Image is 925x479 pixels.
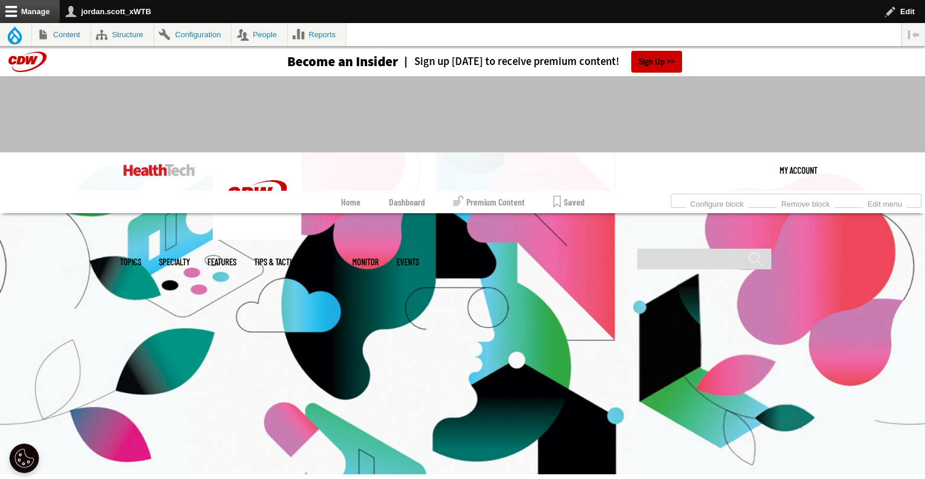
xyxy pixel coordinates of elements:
[453,191,525,213] a: Premium Content
[9,444,39,473] div: Cookie Settings
[254,258,299,266] a: Tips & Tactics
[863,196,907,209] a: Edit menu
[780,152,817,188] a: My Account
[317,258,335,266] a: Video
[341,191,361,213] a: Home
[902,23,925,46] button: Vertical orientation
[154,23,231,46] a: Configuration
[631,51,682,73] a: Sign Up
[159,258,190,266] span: Specialty
[288,23,346,46] a: Reports
[553,191,585,213] a: Saved
[686,196,748,209] a: Configure block
[124,164,195,176] img: Home
[352,258,379,266] a: MonITor
[91,23,154,46] a: Structure
[397,258,419,266] a: Events
[120,258,141,266] span: Topics
[9,444,39,473] button: Open Preferences
[398,56,619,67] a: Sign up [DATE] to receive premium content!
[243,55,398,69] a: Become an Insider
[777,196,835,209] a: Remove block
[32,23,90,46] a: Content
[213,152,301,240] img: Home
[287,55,398,69] h3: Become an Insider
[248,88,678,141] iframe: advertisement
[437,258,462,266] span: More
[207,258,236,266] a: Features
[780,152,817,188] div: User menu
[389,191,425,213] a: Dashboard
[213,230,301,243] a: CDW
[232,23,287,46] a: People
